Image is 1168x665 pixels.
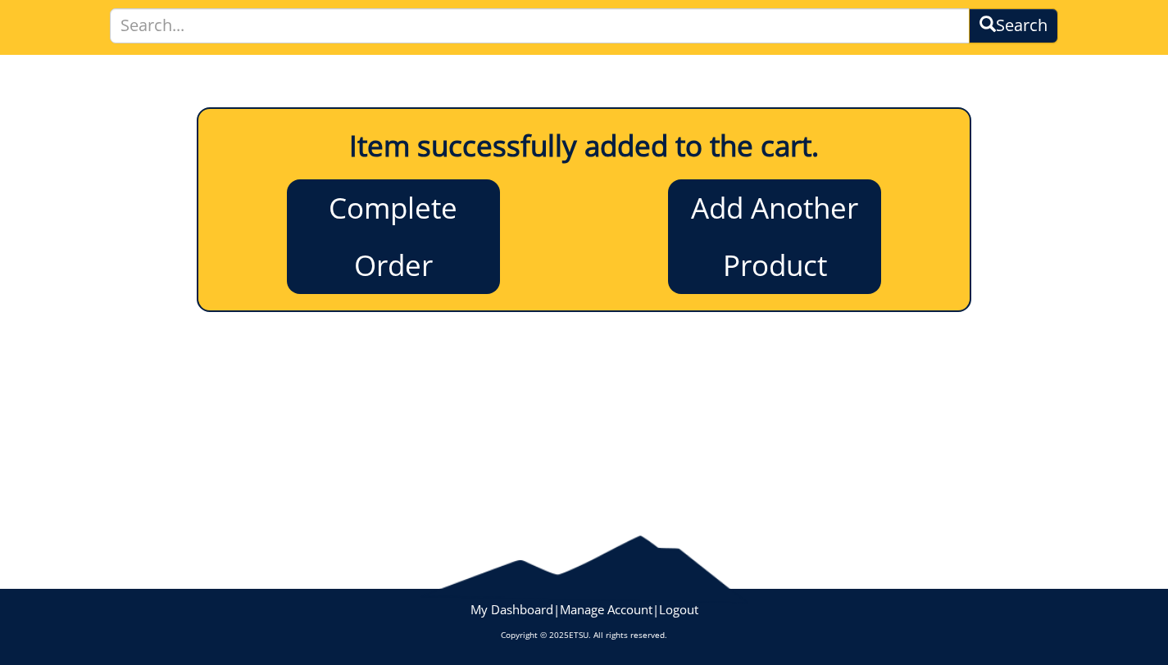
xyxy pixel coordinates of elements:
[287,179,500,294] a: Complete Order
[110,8,970,43] input: Search...
[470,601,553,617] a: My Dashboard
[569,629,589,640] a: ETSU
[969,8,1058,43] button: Search
[668,179,881,294] a: Add Another Product
[349,126,819,165] b: Item successfully added to the cart.
[659,601,698,617] a: Logout
[560,601,652,617] a: Manage Account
